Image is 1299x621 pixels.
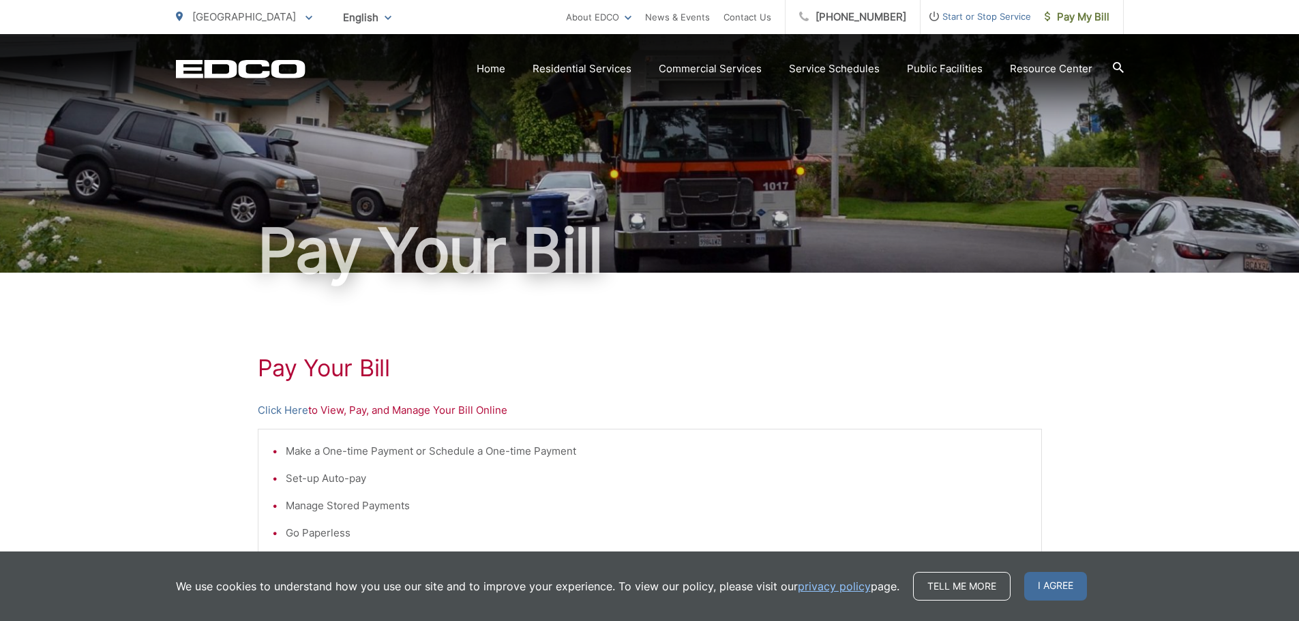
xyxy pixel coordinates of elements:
[789,61,880,77] a: Service Schedules
[176,578,899,594] p: We use cookies to understand how you use our site and to improve your experience. To view our pol...
[1024,572,1087,601] span: I agree
[645,9,710,25] a: News & Events
[258,402,1042,419] p: to View, Pay, and Manage Your Bill Online
[477,61,505,77] a: Home
[286,443,1028,459] li: Make a One-time Payment or Schedule a One-time Payment
[258,354,1042,382] h1: Pay Your Bill
[286,525,1028,541] li: Go Paperless
[798,578,871,594] a: privacy policy
[1010,61,1092,77] a: Resource Center
[192,10,296,23] span: [GEOGRAPHIC_DATA]
[723,9,771,25] a: Contact Us
[566,9,631,25] a: About EDCO
[286,498,1028,514] li: Manage Stored Payments
[659,61,762,77] a: Commercial Services
[907,61,983,77] a: Public Facilities
[533,61,631,77] a: Residential Services
[1045,9,1109,25] span: Pay My Bill
[333,5,402,29] span: English
[913,572,1011,601] a: Tell me more
[286,470,1028,487] li: Set-up Auto-pay
[176,217,1124,285] h1: Pay Your Bill
[176,59,305,78] a: EDCD logo. Return to the homepage.
[258,402,308,419] a: Click Here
